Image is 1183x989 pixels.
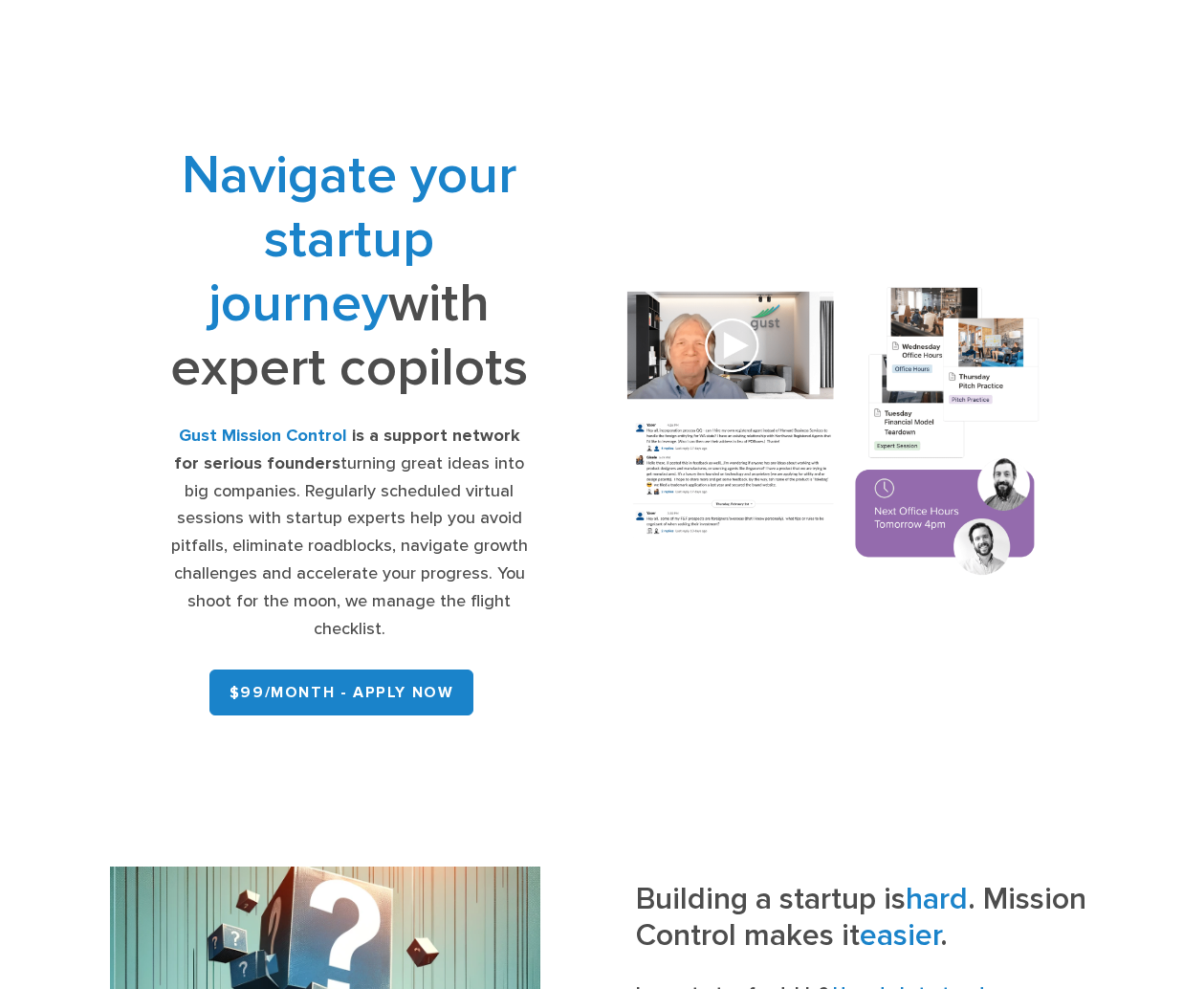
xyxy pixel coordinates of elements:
[179,426,347,446] strong: Gust Mission Control
[860,917,940,954] span: easier
[209,670,474,715] a: $99/month - APPLY NOW
[182,143,516,336] span: Navigate your startup journey
[636,881,1109,967] h3: Building a startup is . Mission Control makes it .
[174,426,520,473] strong: is a support network for serious founders
[167,423,532,643] div: turning great ideas into big companies. Regularly scheduled virtual sessions with startup experts...
[167,143,532,400] h1: with expert copilots
[605,271,1062,596] img: Composition of calendar events, a video call presentation, and chat rooms
[906,881,968,917] span: hard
